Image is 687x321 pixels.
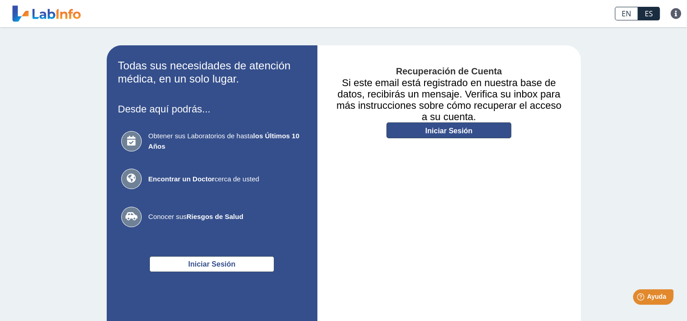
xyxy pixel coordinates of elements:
h3: Si este email está registrado en nuestra base de datos, recibirás un mensaje. Verifica su inbox p... [331,77,567,122]
h3: Desde aquí podrás... [118,103,306,115]
span: cerca de usted [148,174,303,185]
h4: Recuperación de Cuenta [331,66,567,77]
h2: Todas sus necesidades de atención médica, en un solo lugar. [118,59,306,86]
iframe: Help widget launcher [606,286,677,311]
b: Riesgos de Salud [187,213,243,220]
span: Conocer sus [148,212,303,222]
a: ES [638,7,660,20]
button: Iniciar Sesión [149,256,274,272]
b: los Últimos 10 Años [148,132,300,150]
b: Encontrar un Doctor [148,175,215,183]
a: EN [615,7,638,20]
span: Obtener sus Laboratorios de hasta [148,131,303,151]
a: Iniciar Sesión [386,122,511,138]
